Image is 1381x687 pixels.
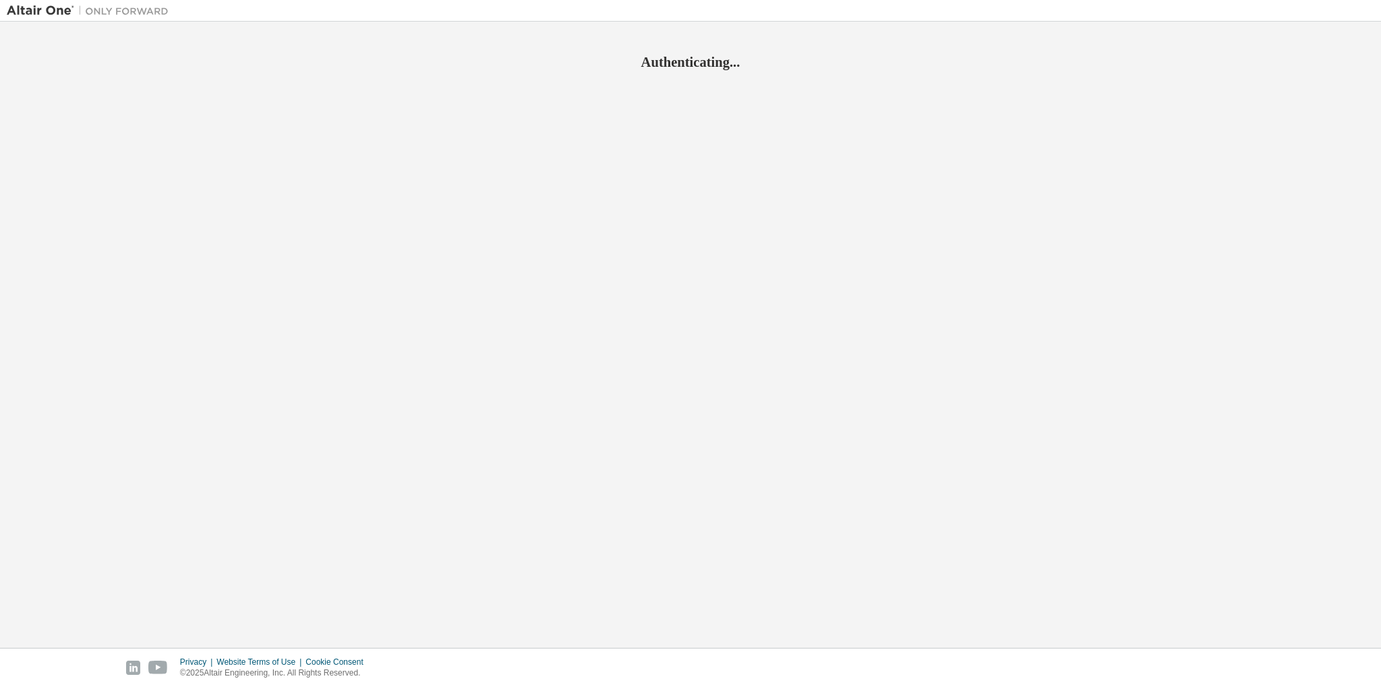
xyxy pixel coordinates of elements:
div: Privacy [180,657,216,667]
img: Altair One [7,4,175,18]
h2: Authenticating... [7,53,1374,71]
div: Cookie Consent [305,657,371,667]
div: Website Terms of Use [216,657,305,667]
img: youtube.svg [148,661,168,675]
p: © 2025 Altair Engineering, Inc. All Rights Reserved. [180,667,372,679]
img: linkedin.svg [126,661,140,675]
